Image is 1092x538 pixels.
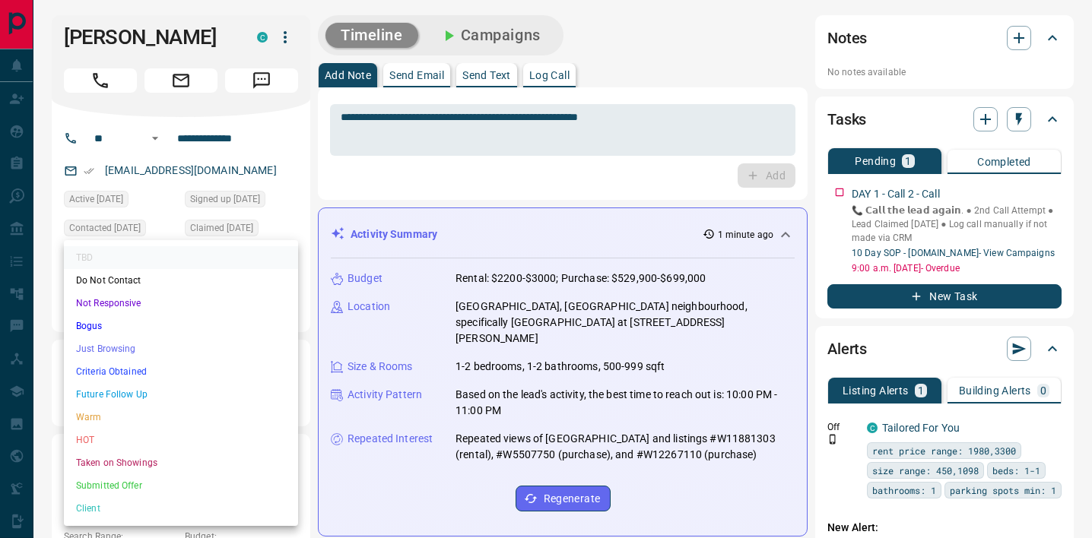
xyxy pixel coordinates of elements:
li: Criteria Obtained [64,360,298,383]
li: Not Responsive [64,292,298,315]
li: Just Browsing [64,337,298,360]
li: HOT [64,429,298,451]
li: Future Follow Up [64,383,298,406]
li: Taken on Showings [64,451,298,474]
li: Client [64,497,298,520]
li: Do Not Contact [64,269,298,292]
li: Bogus [64,315,298,337]
li: Submitted Offer [64,474,298,497]
li: Warm [64,406,298,429]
